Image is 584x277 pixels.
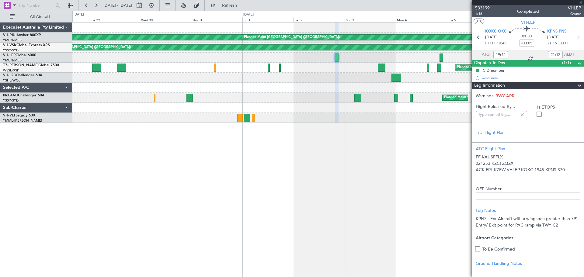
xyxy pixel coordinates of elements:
[3,78,20,83] a: YSHL/WOL
[3,54,16,57] span: VH-LEP
[3,68,19,73] a: WSSL/XSP
[475,5,490,11] span: 533199
[482,75,581,81] div: Add new
[521,19,535,26] span: VH-LEP
[495,93,515,99] span: RWY ARR
[444,93,515,102] div: Planned Maint Sydney ([PERSON_NAME] Intl)
[242,17,294,22] div: Fri 1
[497,40,506,47] span: 19:45
[3,33,41,37] a: VH-RIUHawker 800XP
[476,260,580,267] div: Ground Handling Notes
[562,60,571,66] span: (1/1)
[103,3,132,8] span: [DATE] - [DATE]
[476,146,580,152] div: ATC Flight Plan
[476,207,580,214] div: Leg Notes
[457,63,517,72] div: Planned Maint Dubai (Al Maktoum Intl)
[7,12,66,22] button: All Aircraft
[476,236,513,240] strong: Airport Categories
[3,114,16,117] span: VH-VLT
[35,43,131,52] div: Planned Maint [GEOGRAPHIC_DATA] ([GEOGRAPHIC_DATA])
[3,43,16,47] span: VH-VSK
[89,17,140,22] div: Tue 29
[474,60,505,67] span: Dispatch To-Dos
[522,33,532,40] span: 01:30
[191,17,242,22] div: Thu 31
[3,94,44,97] a: N604AUChallenger 604
[517,8,539,15] div: Completed
[476,186,580,192] label: OFP Number
[474,19,484,24] button: UTC
[476,103,527,110] span: Flight Released By...
[3,74,16,77] span: VH-L2B
[547,29,566,35] span: KPNS PNS
[140,17,191,22] div: Wed 30
[558,40,568,47] span: ELDT
[217,3,242,8] span: Refresh
[3,64,38,67] span: T7-[PERSON_NAME]
[482,246,515,252] label: To Be Confirmed
[208,1,244,10] button: Refresh
[3,118,42,123] a: YMML/[PERSON_NAME]
[294,17,345,22] div: Sat 2
[447,17,498,22] div: Tue 5
[472,93,584,99] div: Warnings
[3,38,22,43] a: YMEN/MEB
[396,17,447,22] div: Mon 4
[568,5,581,11] span: VHLEP
[474,82,505,89] span: Leg Information
[3,64,59,67] a: T7-[PERSON_NAME]Global 7500
[476,129,580,136] div: Trial Flight Plan
[537,104,580,110] label: Is ETOPS
[3,98,19,103] a: YSSY/SYD
[3,43,50,47] a: VH-VSKGlobal Express XRS
[19,1,54,10] input: Trip Number
[547,40,557,47] span: 21:15
[485,34,498,40] span: [DATE]
[244,33,340,42] div: Planned Maint [GEOGRAPHIC_DATA] ([GEOGRAPHIC_DATA])
[478,110,518,119] input: Type something...
[3,33,16,37] span: VH-RIU
[243,12,254,17] div: [DATE]
[3,48,19,53] a: YSSY/SYD
[476,152,580,178] div: FF KAUSFFLX 021253 KZCFZQZX ACK FPL KZFW VHLEP KOKC 1945 KPNS 370 FF KZFWZQZX WSSSEDAX 021253 KAU...
[483,68,505,73] div: CID number
[568,11,581,16] span: Owner
[482,52,492,58] span: ATOT
[74,12,84,17] div: [DATE]
[16,15,64,19] span: All Aircraft
[475,11,490,16] span: 1/16
[3,58,22,63] a: YMEN/MEB
[476,214,580,240] div: KPNS - For Aircraft with a wingspan greater than 79’, Entry/ Exit point for PAC ramp via TWY C2 A...
[3,54,36,57] a: VH-LEPGlobal 6000
[3,74,42,77] a: VH-L2BChallenger 604
[485,40,495,47] span: ETOT
[3,114,35,117] a: VH-VLTLegacy 600
[485,29,507,35] span: KOKC OKC
[345,17,396,22] div: Sun 3
[547,34,560,40] span: [DATE]
[3,94,18,97] span: N604AU
[564,52,574,58] span: ALDT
